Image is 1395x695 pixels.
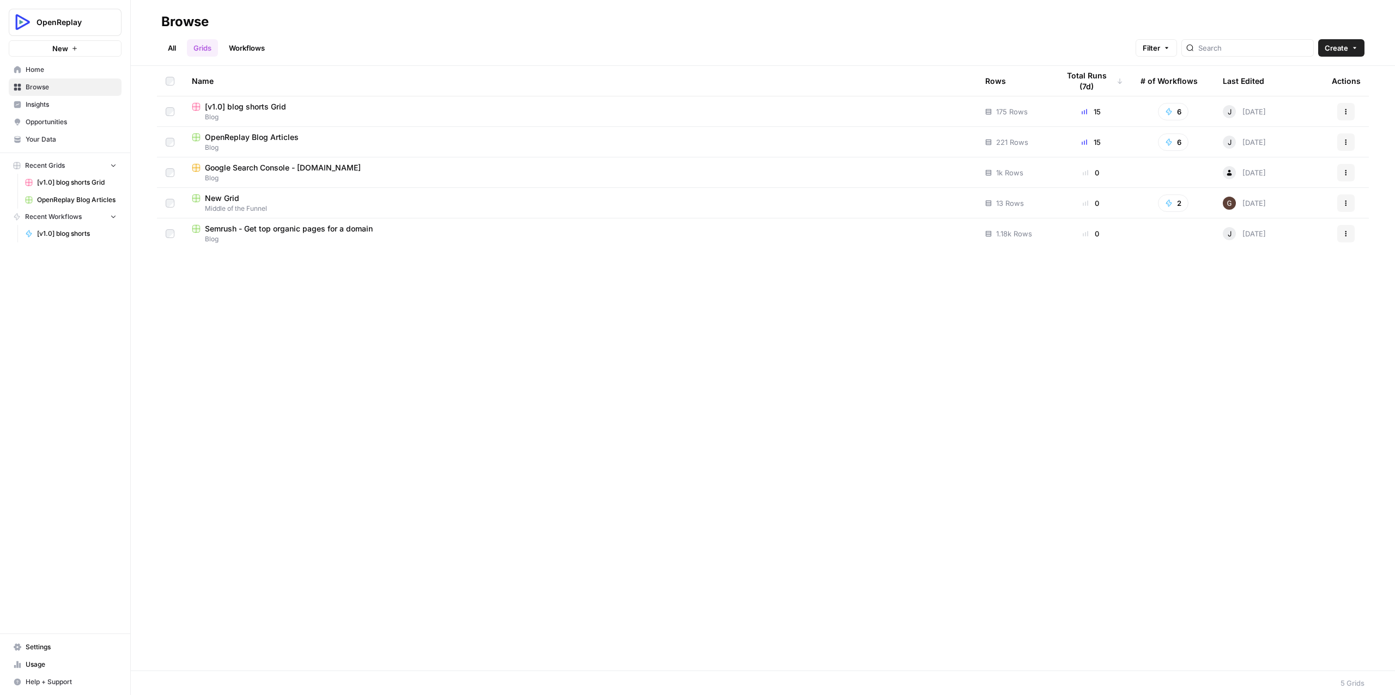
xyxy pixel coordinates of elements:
[26,117,117,127] span: Opportunities
[161,39,183,57] a: All
[37,195,117,205] span: OpenReplay Blog Articles
[192,223,968,244] a: Semrush - Get top organic pages for a domainBlog
[9,9,122,36] button: Workspace: OpenReplay
[1059,66,1123,96] div: Total Runs (7d)
[1198,42,1309,53] input: Search
[1332,66,1361,96] div: Actions
[9,78,122,96] a: Browse
[205,223,373,234] span: Semrush - Get top organic pages for a domain
[9,131,122,148] a: Your Data
[192,234,968,244] span: Blog
[192,173,968,183] span: Blog
[37,178,117,187] span: [v1.0] blog shorts Grid
[192,132,968,153] a: OpenReplay Blog ArticlesBlog
[1059,137,1123,148] div: 15
[1223,105,1266,118] div: [DATE]
[20,191,122,209] a: OpenReplay Blog Articles
[1059,106,1123,117] div: 15
[192,143,968,153] span: Blog
[52,43,68,54] span: New
[1228,228,1232,239] span: J
[996,198,1024,209] span: 13 Rows
[205,162,361,173] span: Google Search Console - [DOMAIN_NAME]
[996,137,1028,148] span: 221 Rows
[192,193,968,214] a: New GridMiddle of the Funnel
[161,13,209,31] div: Browse
[1228,137,1232,148] span: J
[26,677,117,687] span: Help + Support
[996,167,1023,178] span: 1k Rows
[37,17,102,28] span: OpenReplay
[1136,39,1177,57] button: Filter
[1223,166,1266,179] div: [DATE]
[1223,136,1266,149] div: [DATE]
[192,162,968,183] a: Google Search Console - [DOMAIN_NAME]Blog
[1059,167,1123,178] div: 0
[1143,42,1160,53] span: Filter
[9,638,122,656] a: Settings
[205,101,286,112] span: [v1.0] blog shorts Grid
[192,101,968,122] a: [v1.0] blog shorts GridBlog
[222,39,271,57] a: Workflows
[9,209,122,225] button: Recent Workflows
[9,40,122,57] button: New
[25,161,65,170] span: Recent Grids
[1141,66,1198,96] div: # of Workflows
[26,660,117,669] span: Usage
[1318,39,1364,57] button: Create
[1059,198,1123,209] div: 0
[9,656,122,673] a: Usage
[20,174,122,191] a: [v1.0] blog shorts Grid
[37,229,117,239] span: [v1.0] blog shorts
[9,113,122,131] a: Opportunities
[1158,133,1188,151] button: 6
[996,228,1032,239] span: 1.18k Rows
[9,673,122,691] button: Help + Support
[1341,678,1364,688] div: 5 Grids
[1158,194,1188,212] button: 2
[192,112,968,122] span: Blog
[1228,106,1232,117] span: J
[996,106,1028,117] span: 175 Rows
[1059,228,1123,239] div: 0
[205,132,299,143] span: OpenReplay Blog Articles
[20,225,122,242] a: [v1.0] blog shorts
[13,13,32,32] img: OpenReplay Logo
[26,65,117,75] span: Home
[26,135,117,144] span: Your Data
[1223,197,1266,210] div: [DATE]
[9,157,122,174] button: Recent Grids
[26,82,117,92] span: Browse
[192,66,968,96] div: Name
[192,204,968,214] span: Middle of the Funnel
[1158,103,1188,120] button: 6
[1325,42,1348,53] span: Create
[205,193,239,204] span: New Grid
[25,212,82,222] span: Recent Workflows
[187,39,218,57] a: Grids
[1223,66,1264,96] div: Last Edited
[9,96,122,113] a: Insights
[1223,197,1236,210] img: shfdgj8c39q0xd8hzk96gotegjgp
[1223,227,1266,240] div: [DATE]
[985,66,1006,96] div: Rows
[26,100,117,109] span: Insights
[9,61,122,78] a: Home
[26,642,117,652] span: Settings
